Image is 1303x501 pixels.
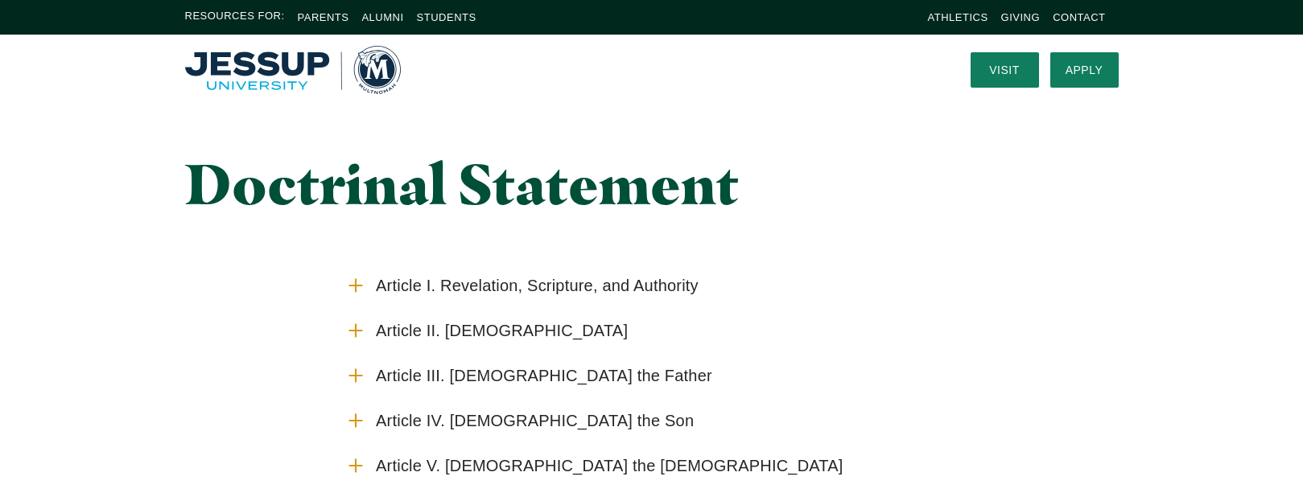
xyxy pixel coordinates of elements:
[376,276,699,296] span: Article I. Revelation, Scripture, and Authority
[185,46,401,94] a: Home
[971,52,1039,88] a: Visit
[928,11,988,23] a: Athletics
[361,11,403,23] a: Alumni
[185,8,285,27] span: Resources For:
[298,11,349,23] a: Parents
[185,46,401,94] img: Multnomah University Logo
[417,11,476,23] a: Students
[1001,11,1041,23] a: Giving
[1053,11,1105,23] a: Contact
[376,411,694,431] span: Article IV. [DEMOGRAPHIC_DATA] the Son
[185,153,798,215] h1: Doctrinal Statement
[376,366,712,386] span: Article III. [DEMOGRAPHIC_DATA] the Father
[1050,52,1119,88] a: Apply
[376,456,843,476] span: Article V. [DEMOGRAPHIC_DATA] the [DEMOGRAPHIC_DATA]
[376,321,628,341] span: Article II. [DEMOGRAPHIC_DATA]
